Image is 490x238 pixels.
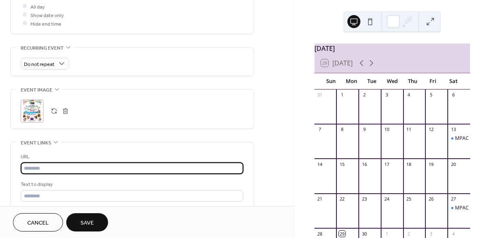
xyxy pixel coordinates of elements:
div: Sun [321,73,341,90]
div: 22 [339,196,345,202]
div: MPAC Meet Up Sessions [448,135,470,142]
div: Text to display [21,180,242,189]
div: 15 [339,161,345,167]
div: Mon [341,73,362,90]
div: 28 [317,231,323,237]
span: Cancel [27,219,49,227]
div: 16 [361,161,367,167]
div: 7 [317,127,323,133]
div: 5 [428,92,434,98]
button: Cancel [13,213,63,231]
div: 1 [339,92,345,98]
button: Save [66,213,108,231]
span: Show date only [30,11,64,20]
div: [DATE] [314,44,470,53]
div: 19 [428,161,434,167]
span: Recurring event [21,44,64,52]
div: 3 [384,92,390,98]
span: Do not repeat [24,59,54,69]
div: 26 [428,196,434,202]
div: 20 [450,161,456,167]
div: Thu [402,73,423,90]
div: ; [21,100,43,122]
div: 1 [384,231,390,237]
div: Tue [362,73,382,90]
div: 24 [384,196,390,202]
div: 14 [317,161,323,167]
div: 17 [384,161,390,167]
div: 25 [406,196,412,202]
div: 2 [361,92,367,98]
div: 12 [428,127,434,133]
div: Wed [382,73,402,90]
div: 27 [450,196,456,202]
span: Save [80,219,94,227]
div: Sat [443,73,464,90]
div: 6 [450,92,456,98]
div: Fri [423,73,443,90]
div: 10 [384,127,390,133]
div: 13 [450,127,456,133]
div: 29 [339,231,345,237]
div: 9 [361,127,367,133]
div: 2 [406,231,412,237]
span: Hide end time [30,20,61,28]
div: 11 [406,127,412,133]
div: 4 [406,92,412,98]
div: 23 [361,196,367,202]
span: All day [30,2,45,11]
span: Event image [21,86,52,94]
div: 3 [428,231,434,237]
div: 8 [339,127,345,133]
div: MPAC Meet Up Sessions [448,205,470,212]
div: 30 [361,231,367,237]
div: URL [21,153,242,161]
div: 4 [450,231,456,237]
div: 18 [406,161,412,167]
div: 21 [317,196,323,202]
div: 31 [317,92,323,98]
span: Event links [21,139,51,147]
